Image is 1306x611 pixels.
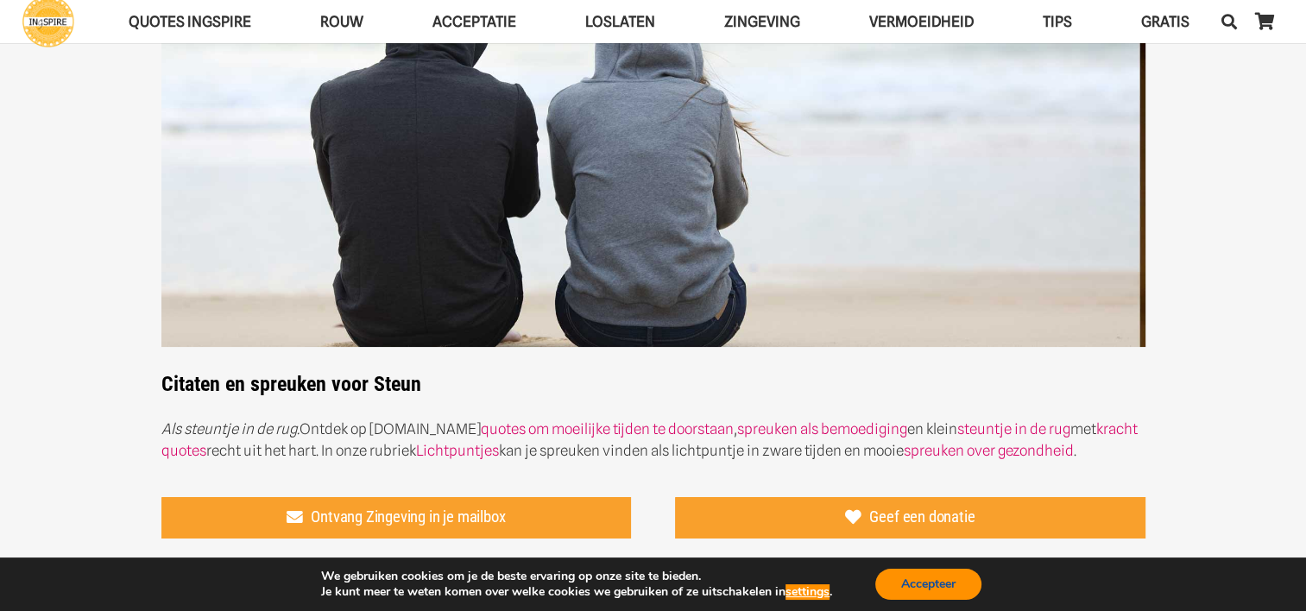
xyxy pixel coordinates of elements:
span: Loslaten [585,13,655,30]
span: Ontvang Zingeving in je mailbox [311,508,505,527]
p: Ontdek op [DOMAIN_NAME] , en klein met recht uit het hart. In onze rubriek kan je spreuken vinden... [161,419,1145,462]
span: Geef een donatie [869,508,975,527]
span: Zingeving [724,13,800,30]
strong: Citaten en spreuken voor Steun [161,2,1145,397]
button: Accepteer [875,569,981,600]
a: Ontvang Zingeving in je mailbox [161,497,632,539]
span: TIPS [1043,13,1072,30]
a: spreuken als bemoediging [737,420,907,438]
span: VERMOEIDHEID [869,13,974,30]
a: Lichtpuntjes [416,442,499,459]
p: Je kunt meer te weten komen over welke cookies we gebruiken of ze uitschakelen in . [321,584,832,600]
p: We gebruiken cookies om je de beste ervaring op onze site te bieden. [321,569,832,584]
img: Spreuken steuntje in de rug - quotes over steun van ingspire [161,2,1145,348]
span: GRATIS [1141,13,1189,30]
a: steuntje in de rug [957,420,1070,438]
a: spreuken over gezondheid [904,442,1074,459]
span: QUOTES INGSPIRE [129,13,251,30]
a: quotes om moeilijke tijden te doorstaan [481,420,734,438]
a: Geef een donatie [675,497,1145,539]
i: Als steuntje in de rug. [161,420,300,438]
span: Acceptatie [432,13,516,30]
span: ROUW [320,13,363,30]
button: settings [785,584,830,600]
